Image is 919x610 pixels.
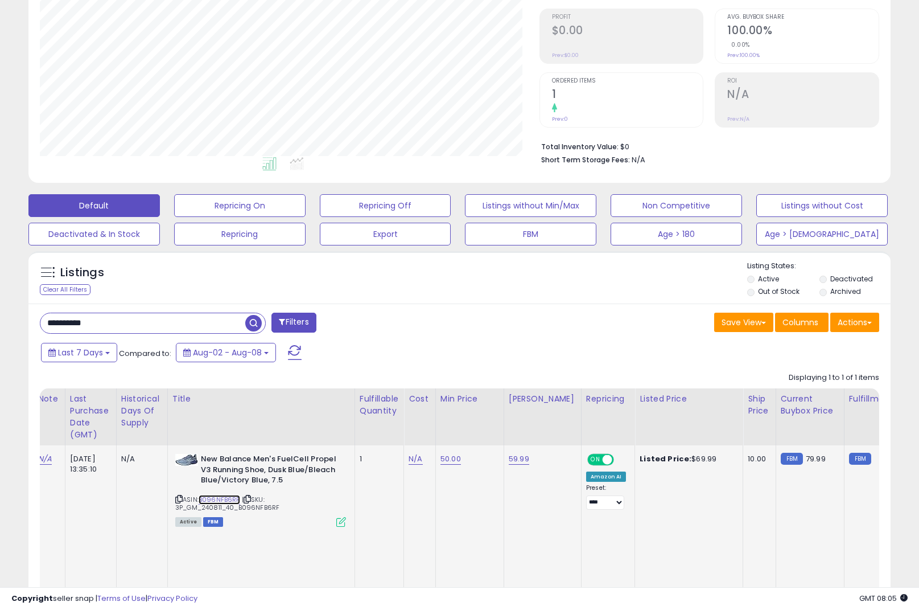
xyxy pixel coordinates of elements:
[60,265,104,281] h5: Listings
[97,593,146,604] a: Terms of Use
[58,347,103,358] span: Last 7 Days
[727,88,879,103] h2: N/A
[552,116,568,122] small: Prev: 0
[41,343,117,362] button: Last 7 Days
[121,393,163,429] div: Historical Days Of Supply
[193,347,262,358] span: Aug-02 - Aug-08
[611,194,742,217] button: Non Competitive
[552,88,703,103] h2: 1
[588,455,603,465] span: ON
[147,593,197,604] a: Privacy Policy
[586,484,626,510] div: Preset:
[11,593,197,604] div: seller snap | |
[727,116,749,122] small: Prev: N/A
[552,52,579,59] small: Prev: $0.00
[727,24,879,39] h2: 100.00%
[552,78,703,84] span: Ordered Items
[509,453,529,465] a: 59.99
[781,453,803,465] small: FBM
[203,517,224,527] span: FBM
[271,313,316,333] button: Filters
[640,454,734,464] div: $69.99
[727,40,750,49] small: 0.00%
[175,517,201,527] span: All listings currently available for purchase on Amazon
[541,142,619,152] b: Total Inventory Value:
[789,372,879,383] div: Displaying 1 to 1 of 1 items
[465,223,596,245] button: FBM
[714,313,773,332] button: Save View
[38,453,52,465] a: N/A
[409,393,431,405] div: Cost
[747,261,891,272] p: Listing States:
[199,495,240,505] a: B096NFB6RF
[552,24,703,39] h2: $0.00
[586,472,626,482] div: Amazon AI
[360,393,399,417] div: Fulfillable Quantity
[172,393,350,405] div: Title
[632,154,645,165] span: N/A
[28,194,160,217] button: Default
[830,313,879,332] button: Actions
[586,393,630,405] div: Repricing
[201,454,339,489] b: New Balance Men's FuelCell Propel V3 Running Shoe, Dusk Blue/Bleach Blue/Victory Blue, 7.5
[176,343,276,362] button: Aug-02 - Aug-08
[830,286,861,296] label: Archived
[38,393,60,405] div: Note
[640,393,738,405] div: Listed Price
[175,495,279,512] span: | SKU: 3P_GM_240811_40_B096NFB6RF
[611,223,742,245] button: Age > 180
[612,455,630,465] span: OFF
[849,453,871,465] small: FBM
[175,454,198,466] img: 41shBEtkZAL._SL40_.jpg
[440,453,461,465] a: 50.00
[175,454,346,526] div: ASIN:
[174,223,306,245] button: Repricing
[830,274,873,284] label: Deactivated
[509,393,576,405] div: [PERSON_NAME]
[782,317,818,328] span: Columns
[40,284,90,295] div: Clear All Filters
[756,223,888,245] button: Age > [DEMOGRAPHIC_DATA]
[758,274,779,284] label: Active
[70,454,108,474] div: [DATE] 13:35:10
[781,393,839,417] div: Current Buybox Price
[859,593,908,604] span: 2025-08-16 08:05 GMT
[640,453,691,464] b: Listed Price:
[28,223,160,245] button: Deactivated & In Stock
[727,14,879,21] span: Avg. Buybox Share
[70,393,112,441] div: Last Purchase Date (GMT)
[465,194,596,217] button: Listings without Min/Max
[775,313,829,332] button: Columns
[806,453,826,464] span: 79.99
[541,139,871,153] li: $0
[748,454,766,464] div: 10.00
[409,453,422,465] a: N/A
[320,223,451,245] button: Export
[121,454,159,464] div: N/A
[748,393,770,417] div: Ship Price
[756,194,888,217] button: Listings without Cost
[727,78,879,84] span: ROI
[758,286,800,296] label: Out of Stock
[541,155,630,165] b: Short Term Storage Fees:
[552,14,703,21] span: Profit
[849,393,895,405] div: Fulfillment
[440,393,499,405] div: Min Price
[727,52,760,59] small: Prev: 100.00%
[174,194,306,217] button: Repricing On
[119,348,171,359] span: Compared to:
[320,194,451,217] button: Repricing Off
[11,593,53,604] strong: Copyright
[360,454,395,464] div: 1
